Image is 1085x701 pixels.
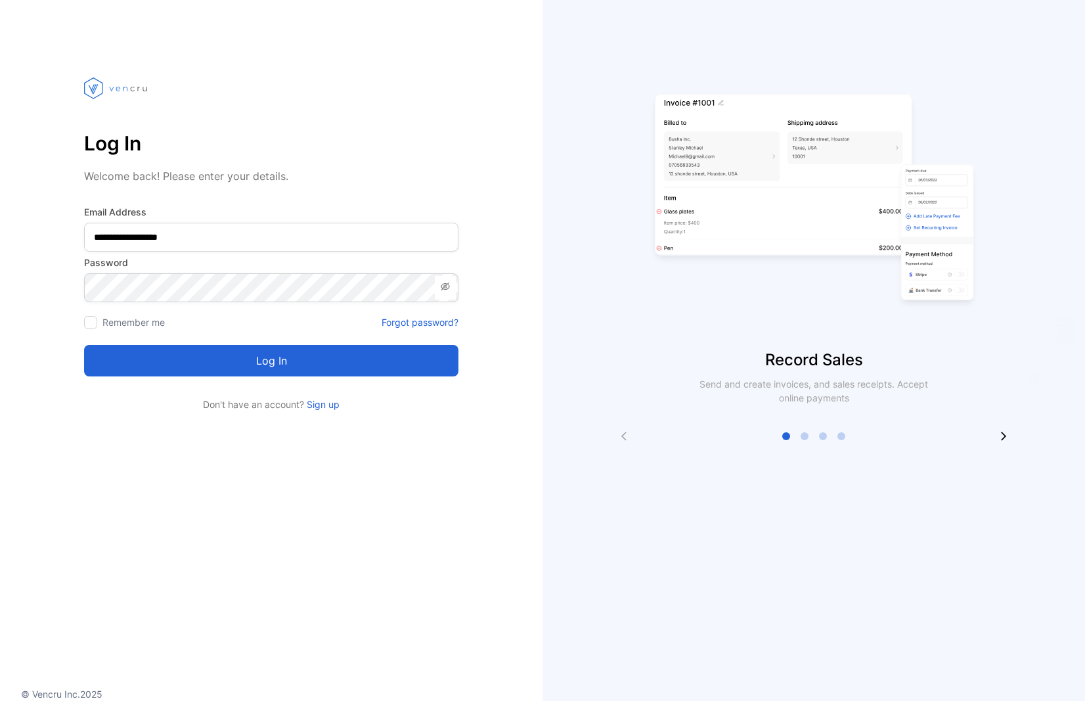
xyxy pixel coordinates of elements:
label: Password [84,256,458,269]
p: Send and create invoices, and sales receipts. Accept online payments [688,377,940,405]
p: Log In [84,127,458,159]
label: Email Address [84,205,458,219]
a: Forgot password? [382,315,458,329]
img: slider image [650,53,978,348]
img: vencru logo [84,53,150,124]
p: Welcome back! Please enter your details. [84,168,458,184]
p: Don't have an account? [84,397,458,411]
a: Sign up [304,399,340,410]
p: Record Sales [542,348,1085,372]
label: Remember me [102,317,165,328]
button: Log in [84,345,458,376]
